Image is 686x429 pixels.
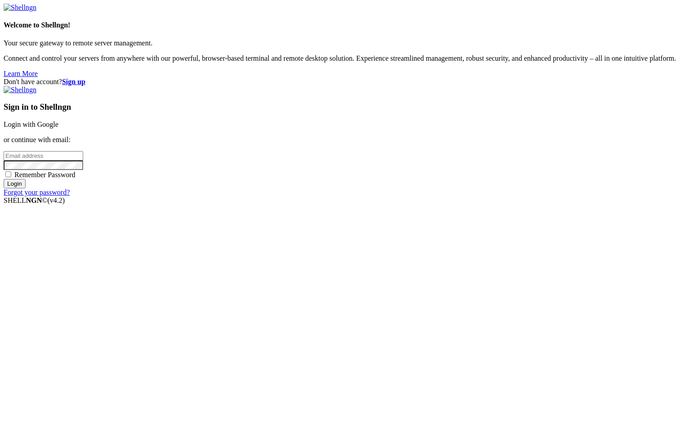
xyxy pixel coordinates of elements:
p: or continue with email: [4,136,682,144]
a: Forgot your password? [4,188,70,196]
a: Login with Google [4,121,58,128]
input: Login [4,179,26,188]
span: Remember Password [14,171,76,179]
a: Sign up [62,78,85,85]
a: Learn More [4,70,38,77]
span: 4.2.0 [48,197,65,204]
input: Email address [4,151,83,161]
b: NGN [26,197,42,204]
p: Your secure gateway to remote server management. [4,39,682,47]
span: SHELL © [4,197,65,204]
img: Shellngn [4,86,36,94]
h4: Welcome to Shellngn! [4,21,682,29]
p: Connect and control your servers from anywhere with our powerful, browser-based terminal and remo... [4,54,682,63]
input: Remember Password [5,171,11,177]
h3: Sign in to Shellngn [4,102,682,112]
div: Don't have account? [4,78,682,86]
img: Shellngn [4,4,36,12]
